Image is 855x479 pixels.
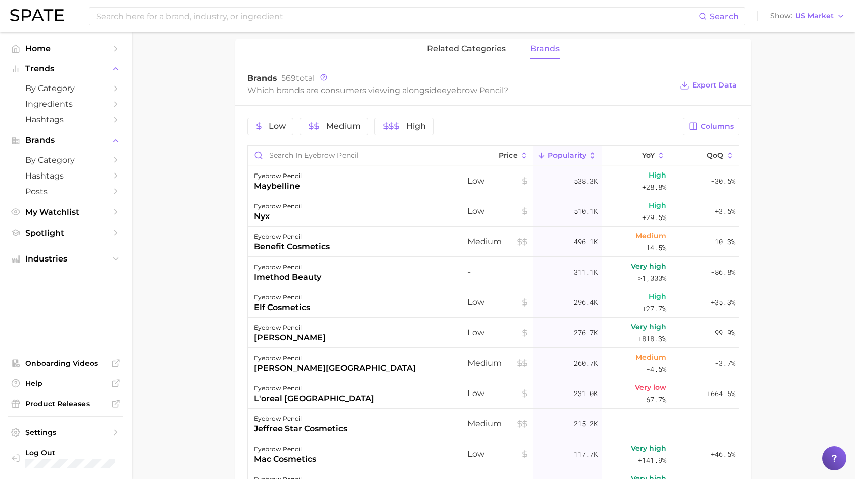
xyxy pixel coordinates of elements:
span: Medium [467,418,529,430]
span: +27.7% [642,302,666,315]
a: Ingredients [8,96,123,112]
span: Trends [25,64,106,73]
span: Low [467,327,529,339]
span: 311.1k [574,266,598,278]
button: ShowUS Market [767,10,847,23]
div: Which brands are consumers viewing alongside ? [247,83,672,97]
span: 538.3k [574,175,598,187]
span: Ingredients [25,99,106,109]
span: -86.8% [711,266,735,278]
span: QoQ [707,151,723,159]
span: total [281,73,315,83]
a: Log out. Currently logged in with e-mail mzreik@lashcoholding.com. [8,445,123,471]
div: eyebrow pencil [254,291,310,303]
span: Medium [467,236,529,248]
span: High [649,199,666,211]
span: >1,000% [638,273,666,283]
span: -10.3% [711,236,735,248]
span: Very low [635,381,666,394]
span: -4.5% [646,363,666,375]
span: Very high [631,442,666,454]
span: +664.6% [707,387,735,400]
span: -14.5% [642,242,666,254]
span: High [649,169,666,181]
span: Product Releases [25,399,106,408]
a: Hashtags [8,112,123,127]
span: Low [269,122,286,130]
div: nyx [254,210,302,223]
span: Posts [25,187,106,196]
span: Very high [631,260,666,272]
span: 569 [281,73,296,83]
span: eyebrow pencil [442,85,504,95]
div: eyebrow pencil [254,443,316,455]
a: Spotlight [8,225,123,241]
span: related categories [427,44,506,53]
span: Search [710,12,739,21]
span: US Market [795,13,834,19]
span: 231.0k [574,387,598,400]
span: Low [467,175,529,187]
input: Search here for a brand, industry, or ingredient [95,8,699,25]
button: eyebrow pencilmaybellineLow538.3kHigh+28.8%-30.5% [248,166,739,196]
button: eyebrow pencilelf cosmeticsLow296.4kHigh+27.7%+35.3% [248,287,739,318]
input: Search in eyebrow pencil [248,146,463,165]
button: eyebrow pencilnyxLow510.1kHigh+29.5%+3.5% [248,196,739,227]
img: SPATE [10,9,64,21]
div: [PERSON_NAME][GEOGRAPHIC_DATA] [254,362,416,374]
span: Log Out [25,448,124,457]
span: +29.5% [642,211,666,224]
span: +46.5% [711,448,735,460]
button: eyebrow penciljeffree star cosmeticsMedium215.2k-- [248,409,739,439]
div: eyebrow pencil [254,170,302,182]
div: [PERSON_NAME] [254,332,326,344]
span: -99.9% [711,327,735,339]
span: -3.7% [715,357,735,369]
span: Medium [635,230,666,242]
div: eyebrow pencil [254,231,330,243]
span: Low [467,205,529,217]
div: eyebrow pencil [254,200,302,212]
span: Medium [326,122,361,130]
button: Columns [683,118,739,135]
span: 510.1k [574,205,598,217]
span: Industries [25,254,106,264]
a: Settings [8,425,123,440]
span: My Watchlist [25,207,106,217]
button: eyebrow pencil[PERSON_NAME]Low276.7kVery high+818.3%-99.9% [248,318,739,348]
span: Show [770,13,792,19]
div: imethod beauty [254,271,321,283]
button: Export Data [677,78,739,93]
span: -30.5% [711,175,735,187]
span: 117.7k [574,448,598,460]
button: QoQ [670,146,739,165]
span: - [467,266,529,278]
span: Onboarding Videos [25,359,106,368]
span: Hashtags [25,115,106,124]
button: eyebrow pencil[PERSON_NAME][GEOGRAPHIC_DATA]Medium260.7kMedium-4.5%-3.7% [248,348,739,378]
span: +141.9% [638,454,666,466]
div: benefit cosmetics [254,241,330,253]
span: 296.4k [574,296,598,309]
span: +28.8% [642,181,666,193]
span: by Category [25,155,106,165]
a: Posts [8,184,123,199]
span: Hashtags [25,171,106,181]
a: Product Releases [8,396,123,411]
div: l'oreal [GEOGRAPHIC_DATA] [254,393,374,405]
a: Hashtags [8,168,123,184]
span: Export Data [692,81,737,90]
a: by Category [8,80,123,96]
span: +35.3% [711,296,735,309]
button: Brands [8,133,123,148]
span: High [406,122,426,130]
a: Home [8,40,123,56]
span: High [649,290,666,302]
button: eyebrow pencill'oreal [GEOGRAPHIC_DATA]Low231.0kVery low-67.7%+664.6% [248,378,739,409]
a: Help [8,376,123,391]
button: Price [463,146,533,165]
span: Help [25,379,106,388]
span: Very high [631,321,666,333]
button: eyebrow pencilimethod beauty-311.1kVery high>1,000%-86.8% [248,257,739,287]
div: eyebrow pencil [254,322,326,334]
